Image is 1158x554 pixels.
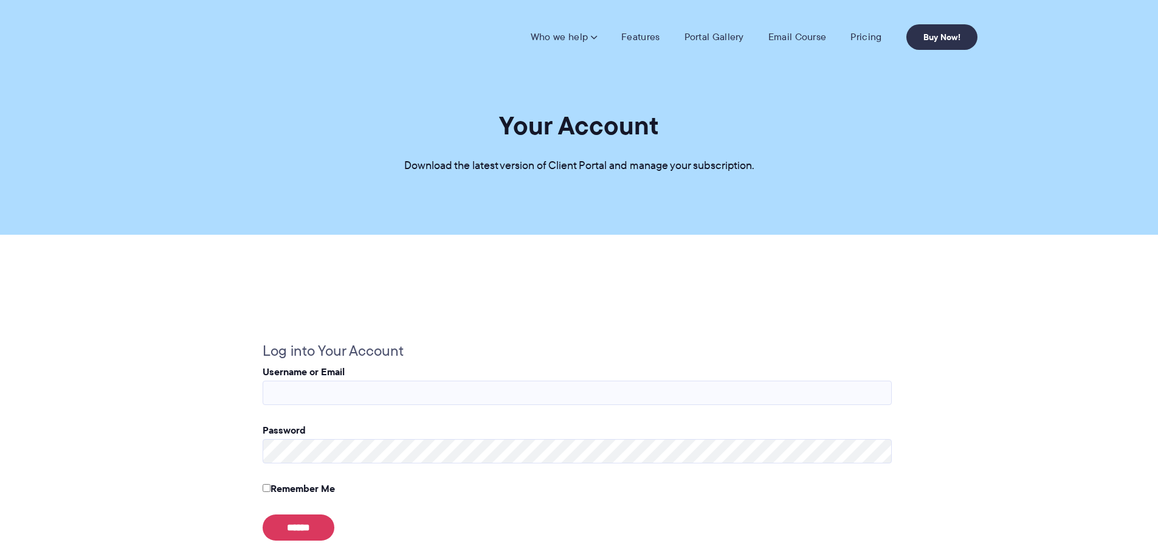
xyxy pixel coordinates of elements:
a: Features [621,31,660,43]
legend: Log into Your Account [263,338,404,364]
h1: Your Account [499,109,659,142]
a: Portal Gallery [684,31,744,43]
p: Download the latest version of Client Portal and manage your subscription. [404,157,754,175]
a: Who we help [531,31,597,43]
a: Pricing [850,31,881,43]
a: Email Course [768,31,827,43]
a: Buy Now! [906,24,977,50]
label: Username or Email [263,364,345,379]
input: Remember Me [263,484,271,492]
label: Password [263,423,306,437]
label: Remember Me [263,481,335,496]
